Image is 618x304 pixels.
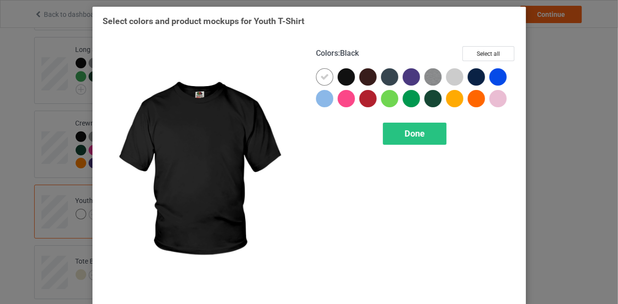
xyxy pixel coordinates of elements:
img: heather_texture.png [424,68,442,86]
span: Colors [316,49,338,58]
span: Done [405,128,425,139]
button: Select all [462,46,514,61]
span: Select colors and product mockups for Youth T-Shirt [103,16,304,26]
h4: : [316,49,359,59]
img: regular.jpg [103,46,302,296]
span: Black [340,49,359,58]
